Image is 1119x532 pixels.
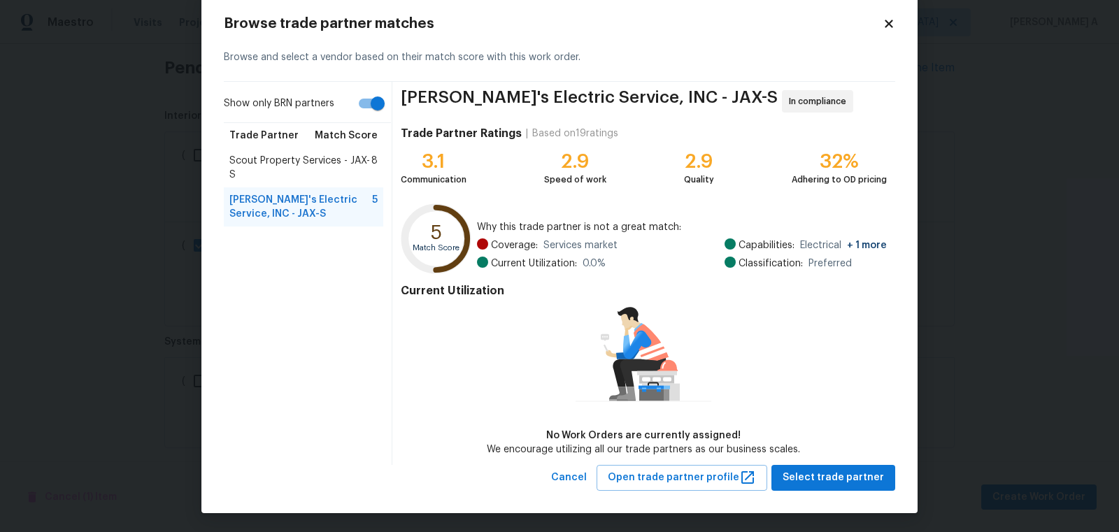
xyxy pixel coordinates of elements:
[229,154,371,182] span: Scout Property Services - JAX-S
[487,429,800,443] div: No Work Orders are currently assigned!
[544,154,606,168] div: 2.9
[487,443,800,456] div: We encourage utilizing all our trade partners as our business scales.
[315,129,378,143] span: Match Score
[413,244,459,252] text: Match Score
[546,465,592,491] button: Cancel
[597,465,767,491] button: Open trade partner profile
[739,257,803,271] span: Classification:
[800,238,887,252] span: Electrical
[229,129,299,143] span: Trade Partner
[491,257,577,271] span: Current Utilization:
[401,154,466,168] div: 3.1
[371,154,378,182] span: 8
[684,154,714,168] div: 2.9
[608,469,756,487] span: Open trade partner profile
[431,223,442,243] text: 5
[808,257,852,271] span: Preferred
[684,173,714,187] div: Quality
[224,17,883,31] h2: Browse trade partner matches
[224,96,334,111] span: Show only BRN partners
[792,154,887,168] div: 32%
[372,193,378,221] span: 5
[583,257,606,271] span: 0.0 %
[229,193,372,221] span: [PERSON_NAME]'s Electric Service, INC - JAX-S
[401,127,522,141] h4: Trade Partner Ratings
[522,127,532,141] div: |
[792,173,887,187] div: Adhering to OD pricing
[401,173,466,187] div: Communication
[783,469,884,487] span: Select trade partner
[401,90,778,113] span: [PERSON_NAME]'s Electric Service, INC - JAX-S
[771,465,895,491] button: Select trade partner
[532,127,618,141] div: Based on 19 ratings
[491,238,538,252] span: Coverage:
[224,34,895,82] div: Browse and select a vendor based on their match score with this work order.
[401,284,887,298] h4: Current Utilization
[739,238,794,252] span: Capabilities:
[789,94,852,108] span: In compliance
[551,469,587,487] span: Cancel
[477,220,887,234] span: Why this trade partner is not a great match:
[543,238,618,252] span: Services market
[847,240,887,250] span: + 1 more
[544,173,606,187] div: Speed of work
